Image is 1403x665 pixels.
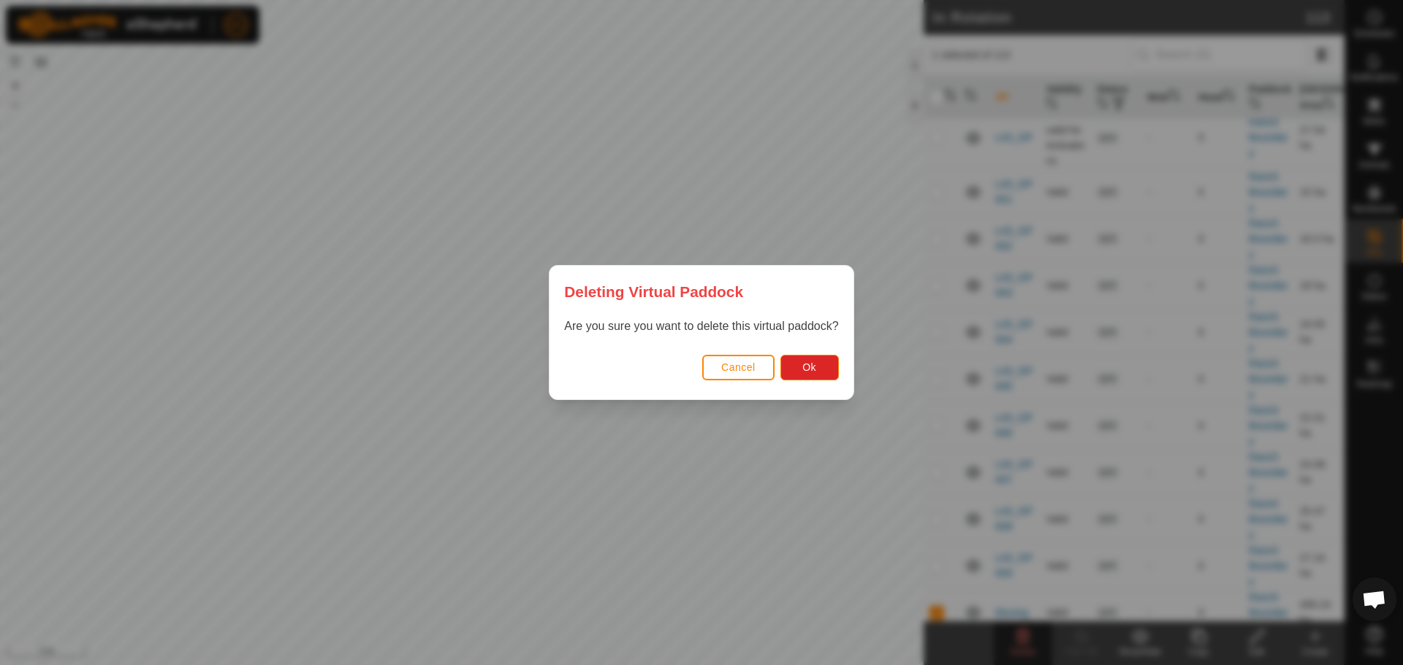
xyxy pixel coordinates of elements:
[780,355,839,380] button: Ok
[802,361,816,373] span: Ok
[564,280,743,303] span: Deleting Virtual Paddock
[702,355,775,380] button: Cancel
[564,318,838,335] p: Are you sure you want to delete this virtual paddock?
[721,361,756,373] span: Cancel
[1353,577,1396,621] div: Open chat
